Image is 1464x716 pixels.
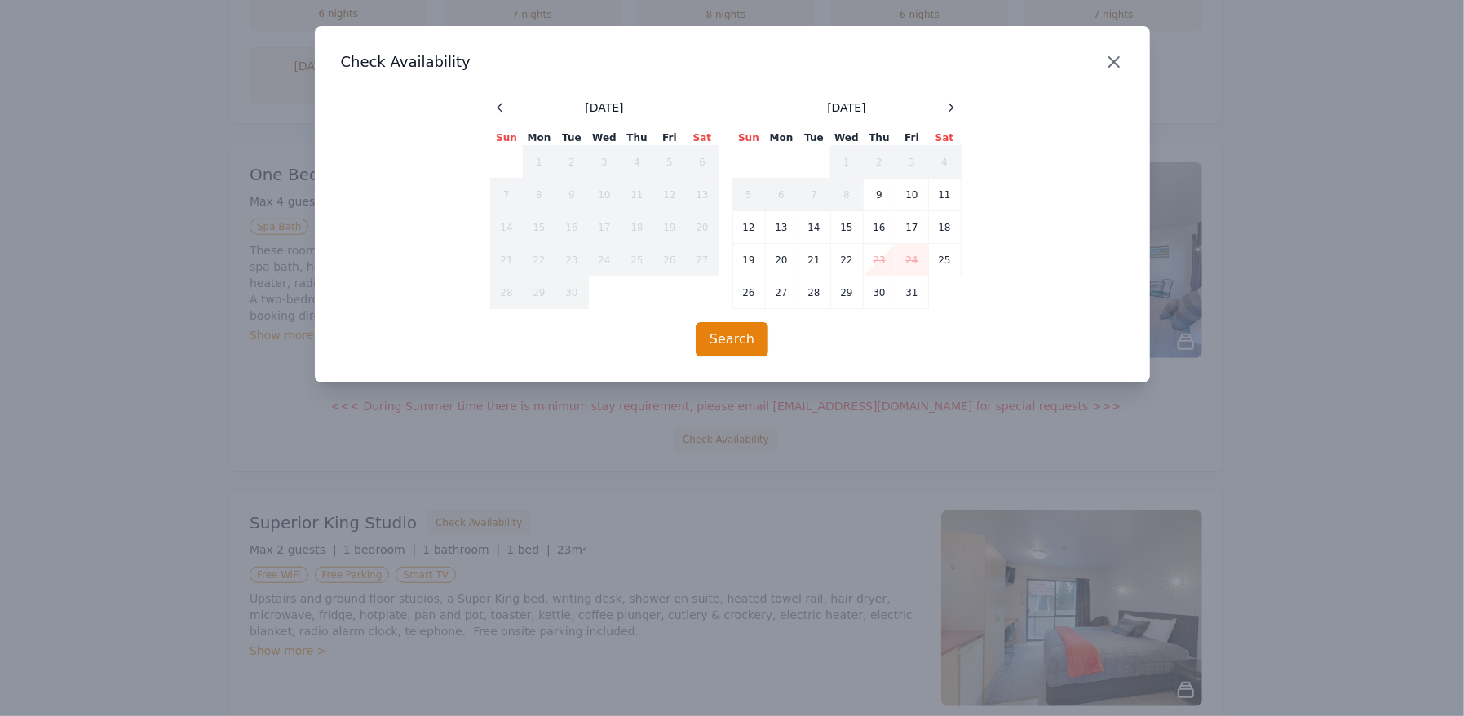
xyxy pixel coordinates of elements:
td: 9 [555,179,588,211]
td: 25 [928,244,961,276]
td: 22 [830,244,863,276]
td: 7 [490,179,523,211]
td: 26 [653,244,686,276]
td: 2 [863,146,896,179]
th: Tue [798,130,830,146]
td: 9 [863,179,896,211]
td: 11 [928,179,961,211]
th: Sat [686,130,719,146]
td: 6 [765,179,798,211]
th: Mon [523,130,555,146]
th: Wed [588,130,621,146]
td: 29 [830,276,863,309]
td: 15 [523,211,555,244]
th: Sun [732,130,765,146]
td: 21 [798,244,830,276]
td: 3 [896,146,928,179]
td: 6 [686,146,719,179]
button: Search [696,322,768,356]
td: 13 [686,179,719,211]
th: Thu [621,130,653,146]
td: 29 [523,276,555,309]
td: 30 [863,276,896,309]
th: Fri [653,130,686,146]
td: 4 [928,146,961,179]
td: 25 [621,244,653,276]
td: 24 [588,244,621,276]
th: Tue [555,130,588,146]
td: 18 [621,211,653,244]
td: 28 [490,276,523,309]
td: 8 [830,179,863,211]
span: [DATE] [585,99,623,116]
th: Wed [830,130,863,146]
td: 14 [490,211,523,244]
th: Sun [490,130,523,146]
td: 20 [686,211,719,244]
td: 23 [863,244,896,276]
td: 23 [555,244,588,276]
td: 2 [555,146,588,179]
td: 26 [732,276,765,309]
td: 10 [588,179,621,211]
td: 27 [686,244,719,276]
th: Sat [928,130,961,146]
td: 31 [896,276,928,309]
td: 24 [896,244,928,276]
td: 28 [798,276,830,309]
td: 10 [896,179,928,211]
td: 22 [523,244,555,276]
td: 16 [863,211,896,244]
td: 15 [830,211,863,244]
td: 8 [523,179,555,211]
td: 12 [732,211,765,244]
td: 7 [798,179,830,211]
td: 18 [928,211,961,244]
td: 14 [798,211,830,244]
td: 30 [555,276,588,309]
td: 17 [896,211,928,244]
td: 11 [621,179,653,211]
td: 1 [523,146,555,179]
span: [DATE] [827,99,865,116]
td: 12 [653,179,686,211]
td: 5 [653,146,686,179]
th: Mon [765,130,798,146]
td: 19 [653,211,686,244]
td: 3 [588,146,621,179]
td: 5 [732,179,765,211]
td: 21 [490,244,523,276]
td: 27 [765,276,798,309]
td: 4 [621,146,653,179]
th: Fri [896,130,928,146]
td: 13 [765,211,798,244]
th: Thu [863,130,896,146]
td: 19 [732,244,765,276]
h3: Check Availability [341,52,1124,72]
td: 17 [588,211,621,244]
td: 1 [830,146,863,179]
td: 20 [765,244,798,276]
td: 16 [555,211,588,244]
